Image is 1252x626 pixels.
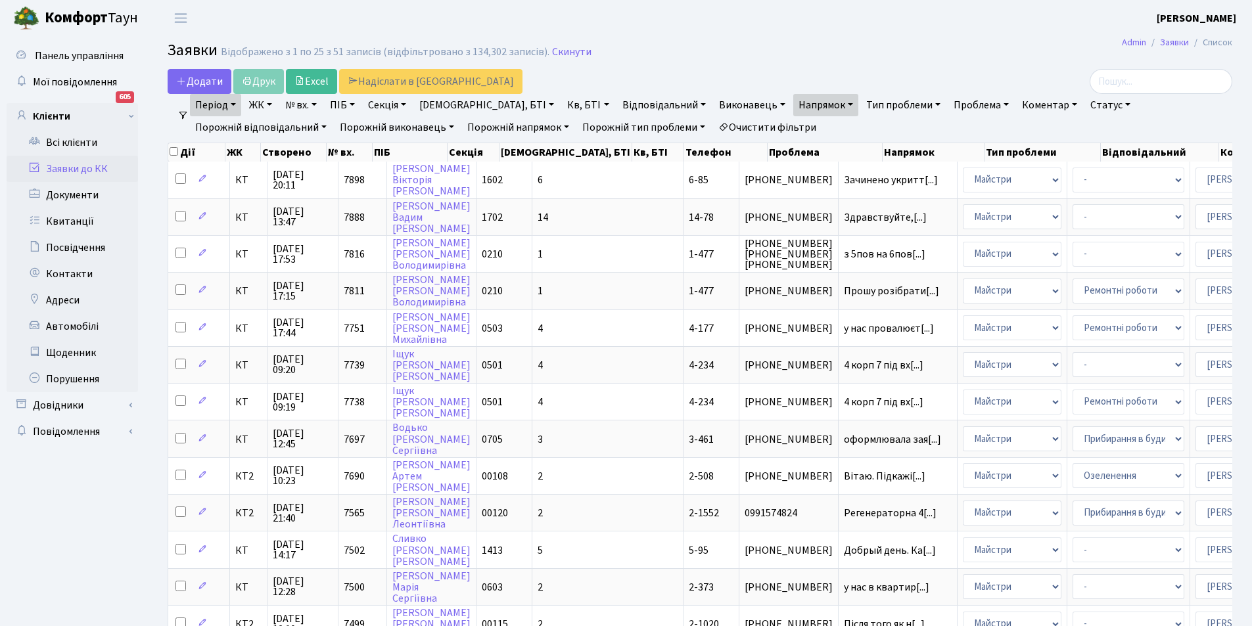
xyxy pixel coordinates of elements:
[482,395,503,409] span: 0501
[482,506,508,520] span: 00120
[844,395,923,409] span: 4 корп 7 під вх[...]
[482,321,503,336] span: 0503
[392,421,471,458] a: Водько[PERSON_NAME]Сергіївна
[273,244,333,265] span: [DATE] 17:53
[7,103,138,129] a: Клієнти
[273,317,333,338] span: [DATE] 17:44
[273,280,333,302] span: [DATE] 17:15
[482,173,503,187] span: 1602
[689,358,714,372] span: 4-234
[1090,69,1232,94] input: Пошук...
[689,173,708,187] span: 6-85
[7,69,138,95] a: Мої повідомлення605
[392,532,471,569] a: Сливко[PERSON_NAME][PERSON_NAME]
[7,313,138,340] a: Автомобілі
[344,173,365,187] span: 7898
[235,286,262,296] span: КТ
[344,210,365,225] span: 7888
[617,94,711,116] a: Відповідальний
[392,384,471,420] a: Іщук[PERSON_NAME][PERSON_NAME]
[552,46,591,58] a: Скинути
[273,465,333,486] span: [DATE] 10:23
[273,428,333,449] span: [DATE] 12:45
[7,366,138,392] a: Порушення
[273,576,333,597] span: [DATE] 12:28
[632,143,684,162] th: Кв, БТІ
[235,249,262,259] span: КТ
[844,173,938,187] span: Зачинено укритт[...]
[286,69,337,94] a: Excel
[190,116,332,139] a: Порожній відповідальний
[190,94,241,116] a: Період
[714,94,791,116] a: Виконавець
[45,7,108,28] b: Комфорт
[538,210,548,225] span: 14
[7,182,138,208] a: Документи
[745,360,833,370] span: [PHONE_NUMBER]
[844,432,941,447] span: оформлювала зая[...]
[538,284,543,298] span: 1
[689,284,714,298] span: 1-477
[538,543,543,558] span: 5
[7,261,138,287] a: Контакти
[538,173,543,187] span: 6
[1157,11,1236,26] a: [PERSON_NAME]
[235,582,262,592] span: КТ
[392,162,471,198] a: [PERSON_NAME]Вікторія[PERSON_NAME]
[235,212,262,223] span: КТ
[1101,143,1219,162] th: Відповідальний
[482,580,503,594] span: 0603
[689,543,708,558] span: 5-95
[482,247,503,261] span: 0210
[225,143,261,162] th: ЖК
[327,143,372,162] th: № вх.
[745,582,833,592] span: [PHONE_NUMBER]
[745,545,833,556] span: [PHONE_NUMBER]
[538,432,543,447] span: 3
[844,210,927,225] span: Здравствуйте,[...]
[538,469,543,483] span: 2
[861,94,946,116] a: Тип проблеми
[745,323,833,334] span: [PHONE_NUMBER]
[538,506,543,520] span: 2
[392,236,471,273] a: [PERSON_NAME][PERSON_NAME]Володимирівна
[373,143,448,162] th: ПІБ
[1122,35,1146,49] a: Admin
[482,432,503,447] span: 0705
[261,143,327,162] th: Створено
[7,418,138,445] a: Повідомлення
[273,539,333,560] span: [DATE] 14:17
[689,580,714,594] span: 2-373
[273,206,333,227] span: [DATE] 13:47
[392,310,471,347] a: [PERSON_NAME][PERSON_NAME]Михайлівна
[482,210,503,225] span: 1702
[392,495,471,531] a: [PERSON_NAME][PERSON_NAME]Леонтіївна
[235,471,262,481] span: КТ2
[499,143,632,162] th: [DEMOGRAPHIC_DATA], БТІ
[392,273,471,309] a: [PERSON_NAME][PERSON_NAME]Володимирівна
[33,75,117,89] span: Мої повідомлення
[689,469,714,483] span: 2-508
[344,469,365,483] span: 7690
[7,392,138,418] a: Довідники
[1189,35,1232,50] li: Список
[273,503,333,524] span: [DATE] 21:40
[7,43,138,69] a: Панель управління
[684,143,768,162] th: Телефон
[689,506,719,520] span: 2-1552
[392,199,471,236] a: [PERSON_NAME]Вадим[PERSON_NAME]
[7,129,138,156] a: Всі клієнти
[344,284,365,298] span: 7811
[689,321,714,336] span: 4-177
[793,94,858,116] a: Напрямок
[689,395,714,409] span: 4-234
[482,543,503,558] span: 1413
[363,94,411,116] a: Секція
[7,208,138,235] a: Квитанції
[344,432,365,447] span: 7697
[273,169,333,190] span: [DATE] 20:11
[948,94,1014,116] a: Проблема
[689,210,714,225] span: 14-78
[538,358,543,372] span: 4
[538,580,543,594] span: 2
